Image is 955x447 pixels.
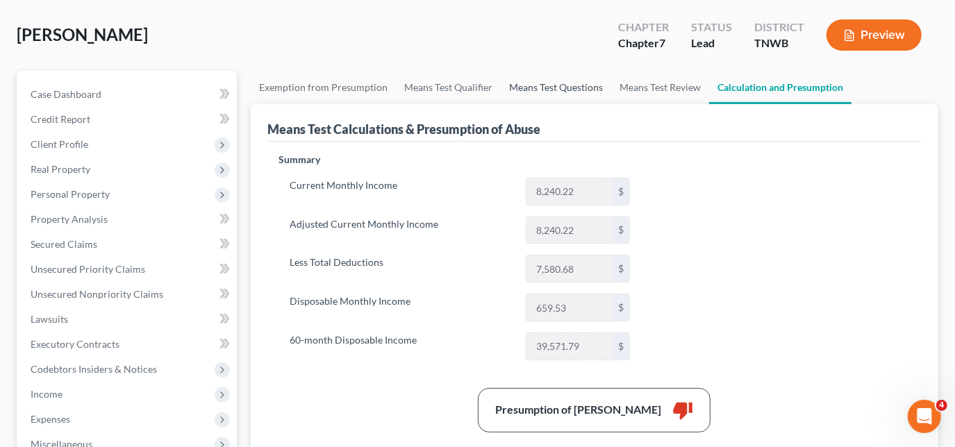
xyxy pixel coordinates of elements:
a: Unsecured Nonpriority Claims [19,282,237,307]
label: Less Total Deductions [283,255,519,282]
a: Case Dashboard [19,82,237,107]
span: Executory Contracts [31,338,119,350]
div: $ [613,178,629,205]
div: Status [691,19,732,35]
div: $ [613,217,629,244]
a: Property Analysis [19,207,237,232]
span: Lawsuits [31,313,68,325]
button: Preview [827,19,922,51]
div: Presumption of [PERSON_NAME] [495,402,661,418]
div: Chapter [618,19,669,35]
input: 0.00 [526,178,613,205]
input: 0.00 [526,333,613,360]
span: Client Profile [31,138,88,150]
span: Secured Claims [31,238,97,250]
a: Secured Claims [19,232,237,257]
div: Lead [691,35,732,51]
span: Codebtors Insiders & Notices [31,363,157,375]
div: TNWB [754,35,804,51]
p: Summary [279,153,642,167]
span: Personal Property [31,188,110,200]
div: Means Test Calculations & Presumption of Abuse [267,121,540,137]
a: Lawsuits [19,307,237,332]
span: Unsecured Priority Claims [31,263,145,275]
span: Real Property [31,163,90,175]
div: $ [613,294,629,321]
span: Credit Report [31,113,90,125]
input: 0.00 [526,217,613,244]
span: Case Dashboard [31,88,101,100]
input: 0.00 [526,255,613,282]
label: Adjusted Current Monthly Income [283,217,519,244]
a: Calculation and Presumption [709,71,852,104]
span: Expenses [31,413,70,425]
span: [PERSON_NAME] [17,24,148,44]
span: 7 [659,36,665,49]
div: District [754,19,804,35]
a: Exemption from Presumption [251,71,396,104]
div: Chapter [618,35,669,51]
span: 4 [936,400,947,411]
label: 60-month Disposable Income [283,332,519,360]
a: Unsecured Priority Claims [19,257,237,282]
a: Credit Report [19,107,237,132]
div: $ [613,333,629,360]
iframe: Intercom live chat [908,400,941,433]
input: 0.00 [526,294,613,321]
span: Income [31,388,63,400]
i: thumb_down [672,400,693,421]
a: Means Test Review [611,71,709,104]
label: Disposable Monthly Income [283,294,519,321]
div: $ [613,255,629,282]
span: Unsecured Nonpriority Claims [31,288,163,300]
a: Executory Contracts [19,332,237,357]
a: Means Test Qualifier [396,71,501,104]
label: Current Monthly Income [283,178,519,205]
span: Property Analysis [31,213,108,225]
a: Means Test Questions [501,71,611,104]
